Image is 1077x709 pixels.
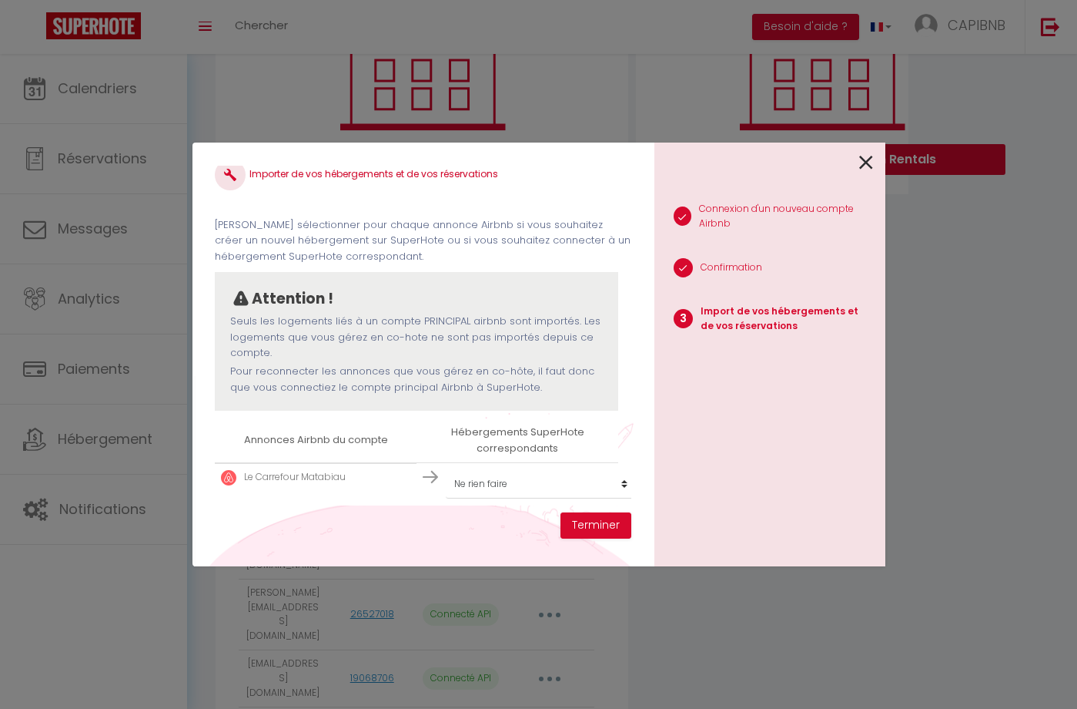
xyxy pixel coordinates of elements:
button: Ouvrir le widget de chat LiveChat [12,6,59,52]
p: Pour reconnecter les annonces que vous gérez en co-hôte, il faut donc que vous connectiez le comp... [230,364,603,395]
p: Seuls les logements liés à un compte PRINCIPAL airbnb sont importés. Les logements que vous gérez... [230,314,603,361]
th: Hébergements SuperHote correspondants [416,418,618,462]
p: [PERSON_NAME] sélectionner pour chaque annonce Airbnb si vous souhaitez créer un nouvel hébergeme... [215,217,630,264]
h4: Importer de vos hébergements et de vos réservations [215,160,630,190]
th: Annonces Airbnb du compte [215,418,416,462]
p: Le Carrefour Matabiau [244,470,346,485]
span: 3 [674,309,693,328]
p: Connexion d'un nouveau compte Airbnb [699,202,873,231]
button: Terminer [560,512,631,539]
p: Attention ! [252,287,333,311]
p: Import de vos hébergements et de vos réservations [701,304,873,334]
p: Confirmation [701,260,762,275]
